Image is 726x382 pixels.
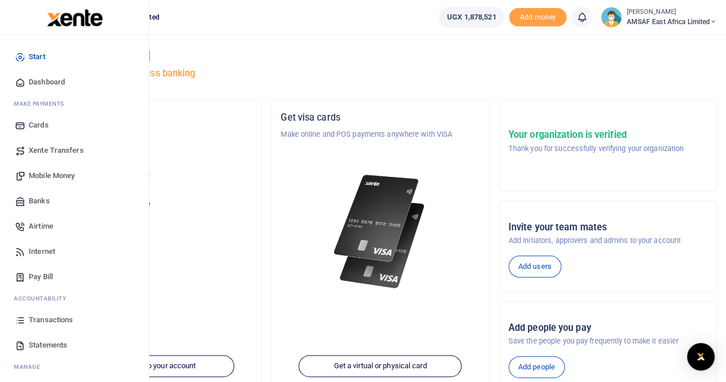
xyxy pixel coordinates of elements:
h5: Add people you pay [508,322,707,334]
a: Get a virtual or physical card [299,356,462,377]
h5: Your organization is verified [508,129,684,141]
a: logo-small logo-large logo-large [46,13,103,21]
span: AMSAF East Africa Limited [626,17,717,27]
div: Open Intercom Messenger [687,343,715,371]
p: Make online and POS payments anywhere with VISA [281,129,479,140]
span: Pay Bill [29,271,53,283]
span: countability [22,294,66,303]
a: Add users [508,256,561,277]
span: UGX 1,878,521 [447,11,496,23]
small: [PERSON_NAME] [626,7,717,17]
span: Transactions [29,314,73,326]
a: Statements [9,333,139,358]
a: Start [9,44,139,70]
a: Add money [509,12,566,21]
a: Airtime [9,214,139,239]
p: Thank you for successfully verifying your organization [508,143,684,155]
a: Xente Transfers [9,138,139,163]
a: UGX 1,878,521 [438,7,504,28]
a: Mobile Money [9,163,139,188]
img: profile-user [601,7,622,28]
span: Start [29,51,45,63]
a: Add funds to your account [71,356,234,377]
h5: UGX 1,878,521 [53,213,252,225]
li: M [9,358,139,376]
span: anage [20,362,41,371]
span: Dashboard [29,76,65,88]
a: profile-user [PERSON_NAME] AMSAF East Africa Limited [601,7,717,28]
span: Internet [29,246,55,257]
h4: Hello [PERSON_NAME] [44,49,717,62]
span: Mobile Money [29,170,75,182]
li: Ac [9,290,139,307]
a: Internet [9,239,139,264]
h5: Account [53,156,252,168]
a: Transactions [9,307,139,333]
img: logo-large [47,9,103,26]
span: Xente Transfers [29,145,84,156]
li: Toup your wallet [509,8,566,27]
h5: Welcome to better business banking [44,68,717,79]
p: AMSAF East Africa Limited [53,173,252,185]
p: Add initiators, approvers and admins to your account [508,235,707,246]
a: Add people [508,356,565,378]
p: Your current account balance [53,199,252,210]
span: ake Payments [20,99,64,108]
img: xente-_physical_cards.png [331,168,430,296]
span: Banks [29,195,50,207]
li: Wallet ballance [434,7,509,28]
a: Banks [9,188,139,214]
a: Cards [9,113,139,138]
span: Airtime [29,221,53,232]
span: Add money [509,8,566,27]
p: Asili Farms Masindi Limited [53,129,252,140]
h5: Invite your team mates [508,222,707,233]
a: Dashboard [9,70,139,95]
h5: Get visa cards [281,112,479,124]
a: Pay Bill [9,264,139,290]
h5: Organization [53,112,252,124]
span: Cards [29,119,49,131]
span: Statements [29,339,67,351]
li: M [9,95,139,113]
p: Save the people you pay frequently to make it easier [508,335,707,347]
